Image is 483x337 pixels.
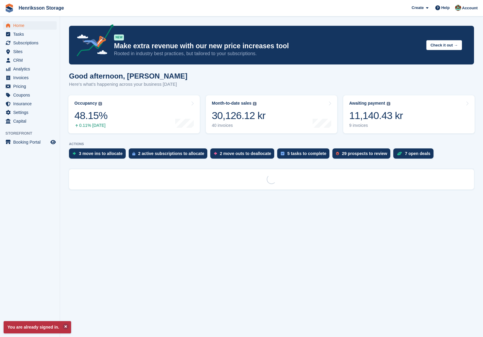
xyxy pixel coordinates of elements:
div: 2 active subscriptions to allocate [138,151,204,156]
span: Sites [13,47,49,56]
a: Awaiting payment 11,140.43 kr 9 invoices [343,95,475,133]
a: menu [3,56,57,64]
span: CRM [13,56,49,64]
div: Awaiting payment [349,101,385,106]
button: Check it out → [426,40,462,50]
p: Make extra revenue with our new price increases tool [114,42,421,50]
span: Coupons [13,91,49,99]
a: menu [3,82,57,91]
img: prospect-51fa495bee0391a8d652442698ab0144808aea92771e9ea1ae160a38d050c398.svg [336,152,339,155]
img: move_ins_to_allocate_icon-fdf77a2bb77ea45bf5b3d319d69a93e2d87916cf1d5bf7949dd705db3b84f3ca.svg [73,152,76,155]
span: Settings [13,108,49,117]
a: menu [3,100,57,108]
div: 0.11% [DATE] [74,123,107,128]
a: Henriksson Storage [16,3,66,13]
p: Here's what's happening across your business [DATE] [69,81,187,88]
img: move_outs_to_deallocate_icon-f764333ba52eb49d3ac5e1228854f67142a1ed5810a6f6cc68b1a99e826820c5.svg [214,152,217,155]
img: active_subscription_to_allocate_icon-d502201f5373d7db506a760aba3b589e785aa758c864c3986d89f69b8ff3... [132,152,135,156]
span: Tasks [13,30,49,38]
span: Analytics [13,65,49,73]
a: 5 tasks to complete [277,148,332,162]
a: menu [3,91,57,99]
a: 29 prospects to review [332,148,393,162]
a: 7 open deals [393,148,436,162]
p: ACTIONS [69,142,474,146]
a: menu [3,138,57,146]
div: 29 prospects to review [342,151,387,156]
span: Create [412,5,424,11]
span: Booking Portal [13,138,49,146]
a: menu [3,73,57,82]
a: menu [3,117,57,125]
span: Pricing [13,82,49,91]
img: icon-info-grey-7440780725fd019a000dd9b08b2336e03edf1995a4989e88bcd33f0948082b44.svg [253,102,256,106]
div: 30,126.12 kr [212,109,265,122]
div: 40 invoices [212,123,265,128]
h1: Good afternoon, [PERSON_NAME] [69,72,187,80]
span: Invoices [13,73,49,82]
div: 9 invoices [349,123,403,128]
img: Isak Martinelle [455,5,461,11]
div: Month-to-date sales [212,101,251,106]
div: 11,140.43 kr [349,109,403,122]
span: Home [13,21,49,30]
a: 2 active subscriptions to allocate [129,148,210,162]
p: You are already signed in. [4,321,71,333]
span: Help [441,5,450,11]
div: 3 move ins to allocate [79,151,123,156]
a: Month-to-date sales 30,126.12 kr 40 invoices [206,95,337,133]
img: icon-info-grey-7440780725fd019a000dd9b08b2336e03edf1995a4989e88bcd33f0948082b44.svg [387,102,390,106]
span: Storefront [5,130,60,136]
a: menu [3,30,57,38]
img: stora-icon-8386f47178a22dfd0bd8f6a31ec36ba5ce8667c1dd55bd0f319d3a0aa187defe.svg [5,4,14,13]
a: Occupancy 48.15% 0.11% [DATE] [68,95,200,133]
img: task-75834270c22a3079a89374b754ae025e5fb1db73e45f91037f5363f120a921f8.svg [281,152,284,155]
a: menu [3,21,57,30]
span: Account [462,5,478,11]
span: Capital [13,117,49,125]
span: Insurance [13,100,49,108]
img: price-adjustments-announcement-icon-8257ccfd72463d97f412b2fc003d46551f7dbcb40ab6d574587a9cd5c0d94... [72,24,114,58]
div: 2 move outs to deallocate [220,151,271,156]
p: Rooted in industry best practices, but tailored to your subscriptions. [114,50,421,57]
div: 7 open deals [405,151,430,156]
img: icon-info-grey-7440780725fd019a000dd9b08b2336e03edf1995a4989e88bcd33f0948082b44.svg [98,102,102,106]
a: Preview store [49,139,57,146]
a: menu [3,39,57,47]
div: Occupancy [74,101,97,106]
a: 3 move ins to allocate [69,148,129,162]
div: NEW [114,34,124,40]
img: deal-1b604bf984904fb50ccaf53a9ad4b4a5d6e5aea283cecdc64d6e3604feb123c2.svg [397,151,402,156]
span: Subscriptions [13,39,49,47]
div: 5 tasks to complete [287,151,326,156]
a: menu [3,65,57,73]
div: 48.15% [74,109,107,122]
a: menu [3,108,57,117]
a: menu [3,47,57,56]
a: 2 move outs to deallocate [210,148,277,162]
